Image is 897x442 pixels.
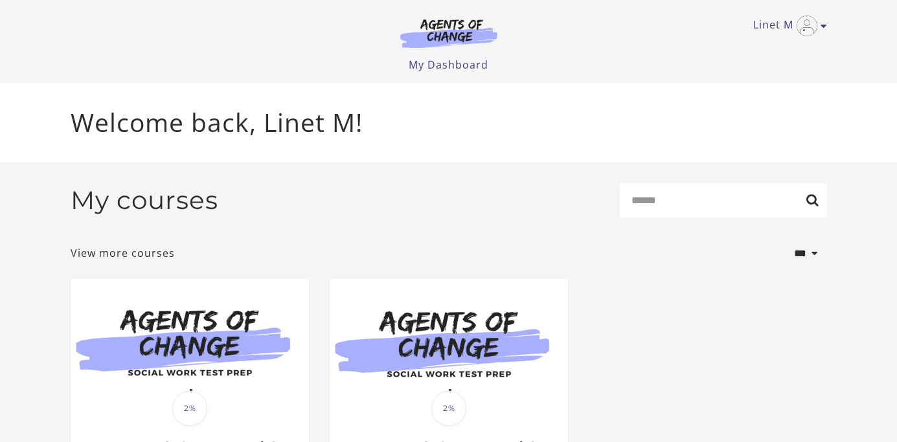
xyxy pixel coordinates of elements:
p: Welcome back, Linet M! [71,104,827,142]
a: Toggle menu [753,16,821,36]
img: Agents of Change Logo [387,18,511,48]
h2: My courses [71,185,218,215]
a: My Dashboard [409,58,488,72]
a: View more courses [71,245,175,261]
span: 2% [172,391,207,426]
span: 2% [431,391,466,426]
